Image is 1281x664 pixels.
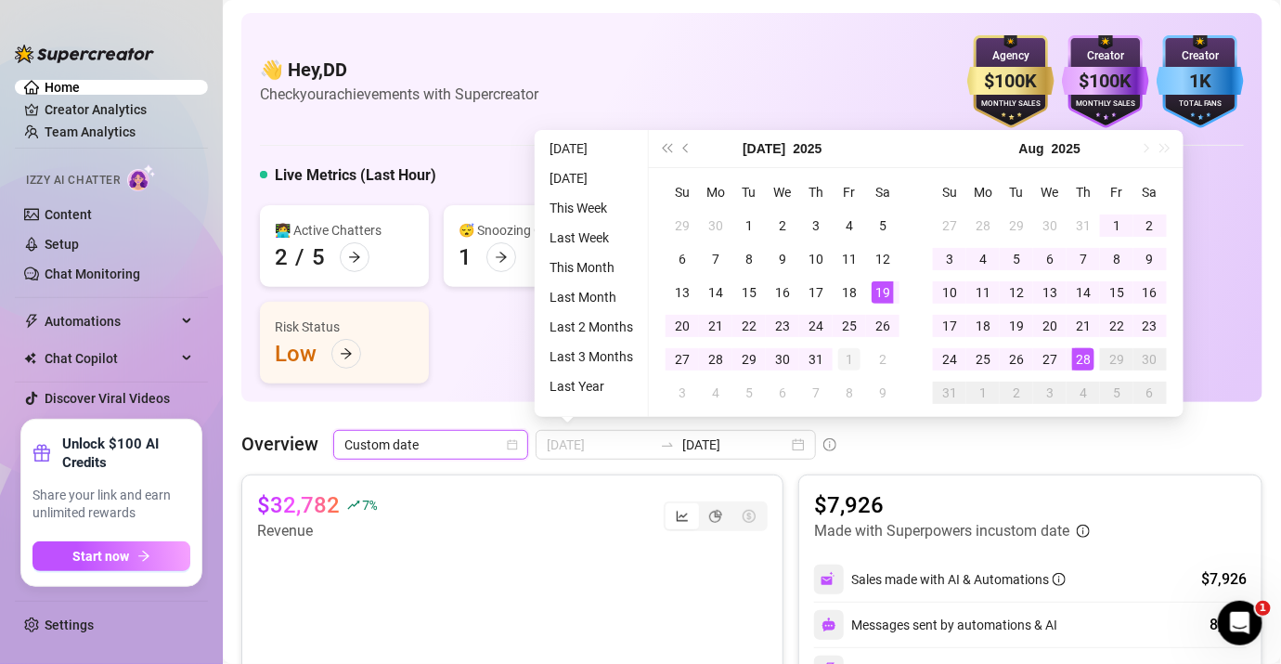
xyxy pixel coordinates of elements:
[799,343,833,376] td: 2025-07-31
[966,209,1000,242] td: 2025-07-28
[705,281,727,304] div: 14
[312,242,325,272] div: 5
[699,209,732,242] td: 2025-06-30
[127,164,156,191] img: AI Chatter
[1072,382,1094,404] div: 4
[1005,315,1028,337] div: 19
[732,242,766,276] td: 2025-07-08
[972,215,994,237] div: 28
[699,276,732,309] td: 2025-07-14
[45,124,136,139] a: Team Analytics
[45,306,176,336] span: Automations
[1000,376,1033,410] td: 2025-09-02
[677,130,697,167] button: Previous month (PageUp)
[872,281,894,304] div: 19
[260,57,538,83] h4: 👋 Hey, DD
[45,207,92,222] a: Content
[966,176,1000,209] th: Mo
[45,237,79,252] a: Setup
[805,315,827,337] div: 24
[1067,176,1100,209] th: Th
[699,242,732,276] td: 2025-07-07
[705,248,727,270] div: 7
[805,382,827,404] div: 7
[542,227,640,249] li: Last Week
[771,281,794,304] div: 16
[1062,67,1149,96] div: $100K
[966,376,1000,410] td: 2025-09-01
[241,430,318,458] article: Overview
[666,309,699,343] td: 2025-07-20
[933,242,966,276] td: 2025-08-03
[1139,382,1161,404] div: 6
[671,248,693,270] div: 6
[805,281,827,304] div: 17
[459,220,598,241] div: 😴 Snoozing Chatters
[866,276,899,309] td: 2025-07-19
[1106,281,1128,304] div: 15
[1157,47,1244,65] div: Creator
[257,490,340,520] article: $32,782
[872,382,894,404] div: 9
[1218,601,1262,645] iframe: Intercom live chat
[542,316,640,338] li: Last 2 Months
[275,242,288,272] div: 2
[344,431,517,459] span: Custom date
[1033,309,1067,343] td: 2025-08-20
[1019,130,1044,167] button: Choose a month
[838,215,860,237] div: 4
[45,80,80,95] a: Home
[1062,47,1149,65] div: Creator
[699,343,732,376] td: 2025-07-28
[666,242,699,276] td: 2025-07-06
[1067,242,1100,276] td: 2025-08-07
[833,176,866,209] th: Fr
[1139,315,1161,337] div: 23
[1157,35,1244,128] img: blue-badge-DgoSNQY1.svg
[542,197,640,219] li: This Week
[1133,343,1167,376] td: 2025-08-30
[73,549,130,564] span: Start now
[257,520,376,542] article: Revenue
[1133,309,1167,343] td: 2025-08-23
[814,520,1069,542] article: Made with Superpowers in custom date
[1072,248,1094,270] div: 7
[507,439,518,450] span: calendar
[938,348,961,371] div: 24
[738,281,760,304] div: 15
[1106,248,1128,270] div: 8
[933,176,966,209] th: Su
[1039,248,1061,270] div: 6
[938,215,961,237] div: 27
[1067,276,1100,309] td: 2025-08-14
[866,242,899,276] td: 2025-07-12
[822,618,836,632] img: svg%3e
[766,309,799,343] td: 2025-07-23
[1039,382,1061,404] div: 3
[833,376,866,410] td: 2025-08-08
[340,347,353,360] span: arrow-right
[699,176,732,209] th: Mo
[743,130,785,167] button: Choose a month
[1005,215,1028,237] div: 29
[1100,176,1133,209] th: Fr
[833,309,866,343] td: 2025-07-25
[771,315,794,337] div: 23
[833,343,866,376] td: 2025-08-01
[671,315,693,337] div: 20
[1072,281,1094,304] div: 14
[732,309,766,343] td: 2025-07-22
[799,209,833,242] td: 2025-07-03
[542,256,640,279] li: This Month
[1000,276,1033,309] td: 2025-08-12
[805,248,827,270] div: 10
[799,176,833,209] th: Th
[666,343,699,376] td: 2025-07-27
[799,376,833,410] td: 2025-08-07
[866,209,899,242] td: 2025-07-05
[1067,309,1100,343] td: 2025-08-21
[1157,67,1244,96] div: 1K
[1000,242,1033,276] td: 2025-08-05
[1067,376,1100,410] td: 2025-09-04
[275,220,414,241] div: 👩‍💻 Active Chatters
